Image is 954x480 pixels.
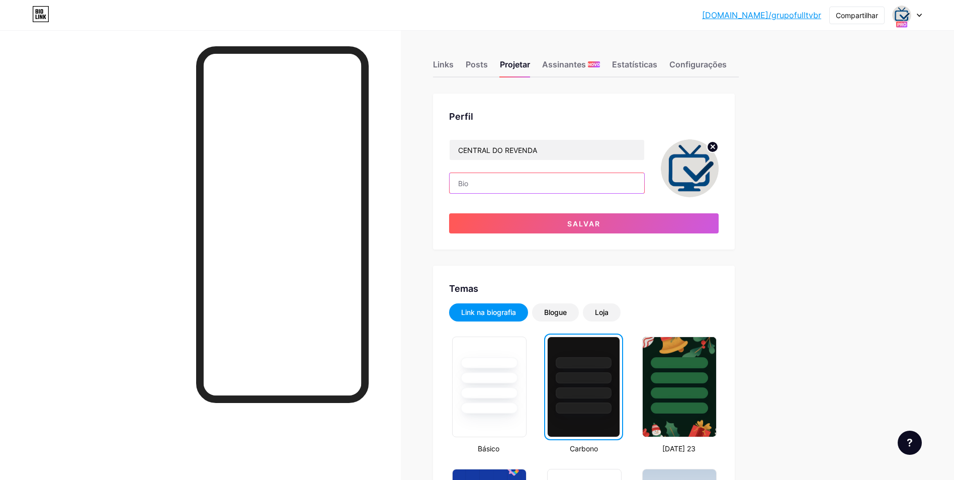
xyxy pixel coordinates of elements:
a: [DOMAIN_NAME]/grupofulltvbr [702,9,821,21]
input: Bio [450,173,644,193]
div: Posts [466,58,488,76]
div: Carbono [544,443,623,454]
div: Básico [449,443,528,454]
div: Temas [449,282,719,295]
font: Assinantes [542,58,586,70]
button: Salvar [449,213,719,233]
span: NOVO [588,61,600,67]
div: Compartilhar [836,10,878,21]
input: Nome [450,140,644,160]
div: Projetar [500,58,530,76]
div: Estatísticas [612,58,657,76]
div: Loja [595,307,609,317]
div: Blogue [544,307,567,317]
img: grupofulltvbr [892,6,911,25]
div: Link na biografia [461,307,516,317]
img: grupofulltvbr [661,139,719,197]
div: [DATE] 23 [639,443,718,454]
div: Configurações [669,58,727,76]
div: Perfil [449,110,719,123]
span: Salvar [567,219,600,228]
div: Links [433,58,454,76]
